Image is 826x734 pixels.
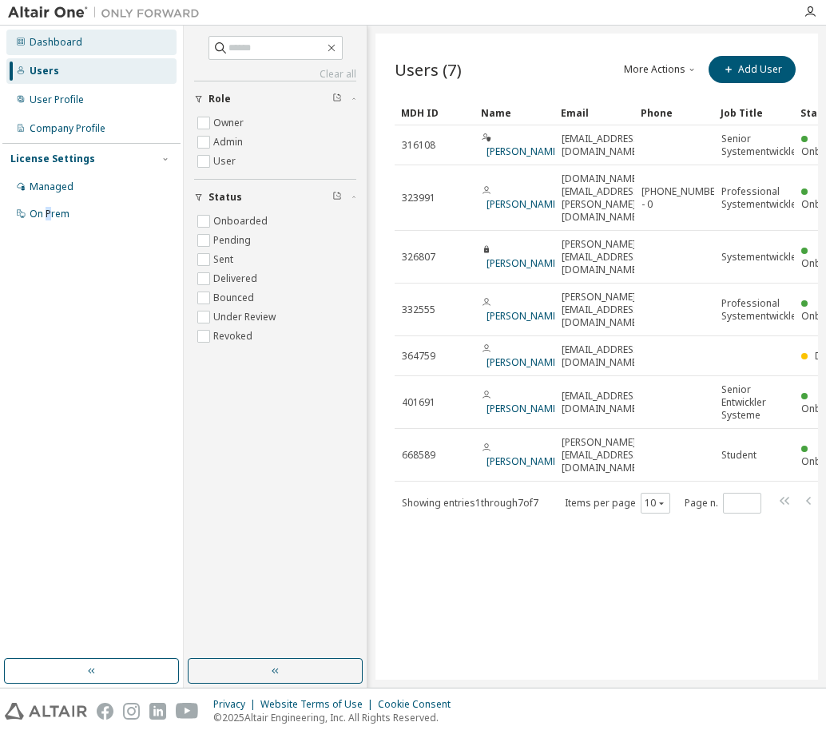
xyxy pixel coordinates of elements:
div: Users [30,65,59,77]
label: Under Review [213,307,279,327]
div: Cookie Consent [378,698,460,711]
div: License Settings [10,153,95,165]
div: Privacy [213,698,260,711]
a: [PERSON_NAME] [486,355,561,369]
span: Senior Systementwickler [721,133,800,158]
label: Owner [213,113,247,133]
div: Name [481,100,548,125]
label: Admin [213,133,246,152]
span: Systementwickler [721,251,800,264]
span: Items per page [565,493,670,514]
label: Onboarded [213,212,271,231]
img: youtube.svg [176,703,199,720]
span: Clear filter [332,93,342,105]
span: Showing entries 1 through 7 of 7 [402,496,538,510]
span: Professional Systementwickler [721,297,800,323]
img: Altair One [8,5,208,21]
span: [PHONE_NUMBER] - 0 [641,185,724,211]
span: Student [721,449,757,462]
a: [PERSON_NAME] [486,145,561,158]
span: Professional Systementwickler [721,185,800,211]
a: [PERSON_NAME] [486,309,561,323]
span: 326807 [402,251,435,264]
div: Company Profile [30,122,105,135]
img: instagram.svg [123,703,140,720]
label: Delivered [213,269,260,288]
label: Sent [213,250,236,269]
span: [EMAIL_ADDRESS][DOMAIN_NAME] [562,390,642,415]
span: Page n. [685,493,761,514]
button: More Actions [622,56,699,83]
span: [PERSON_NAME][EMAIL_ADDRESS][DOMAIN_NAME] [562,436,642,474]
a: [PERSON_NAME] [486,402,561,415]
span: [PERSON_NAME][EMAIL_ADDRESS][DOMAIN_NAME] [562,238,642,276]
span: Senior Entwickler Systeme [721,383,787,422]
div: Managed [30,181,73,193]
span: Status [208,191,242,204]
div: Email [561,100,628,125]
span: 332555 [402,304,435,316]
a: Clear all [194,68,356,81]
label: Pending [213,231,254,250]
img: facebook.svg [97,703,113,720]
span: Role [208,93,231,105]
div: Job Title [721,100,788,125]
span: 401691 [402,396,435,409]
span: [EMAIL_ADDRESS][DOMAIN_NAME] [562,343,642,369]
button: Status [194,180,356,215]
button: Add User [709,56,796,83]
div: On Prem [30,208,69,220]
label: User [213,152,239,171]
span: [DOMAIN_NAME][EMAIL_ADDRESS][PERSON_NAME][DOMAIN_NAME] [562,173,642,224]
a: [PERSON_NAME] [486,197,561,211]
div: Website Terms of Use [260,698,378,711]
span: 323991 [402,192,435,204]
p: © 2025 Altair Engineering, Inc. All Rights Reserved. [213,711,460,724]
span: [EMAIL_ADDRESS][DOMAIN_NAME] [562,133,642,158]
span: Users (7) [395,58,462,81]
img: linkedin.svg [149,703,166,720]
span: 364759 [402,350,435,363]
img: altair_logo.svg [5,703,87,720]
label: Bounced [213,288,257,307]
a: [PERSON_NAME] [486,454,561,468]
span: [PERSON_NAME][EMAIL_ADDRESS][DOMAIN_NAME] [562,291,642,329]
a: [PERSON_NAME] [486,256,561,270]
span: 316108 [402,139,435,152]
button: Role [194,81,356,117]
label: Revoked [213,327,256,346]
div: Dashboard [30,36,82,49]
span: Clear filter [332,191,342,204]
div: MDH ID [401,100,468,125]
div: Phone [641,100,708,125]
div: User Profile [30,93,84,106]
span: 668589 [402,449,435,462]
button: 10 [645,497,666,510]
